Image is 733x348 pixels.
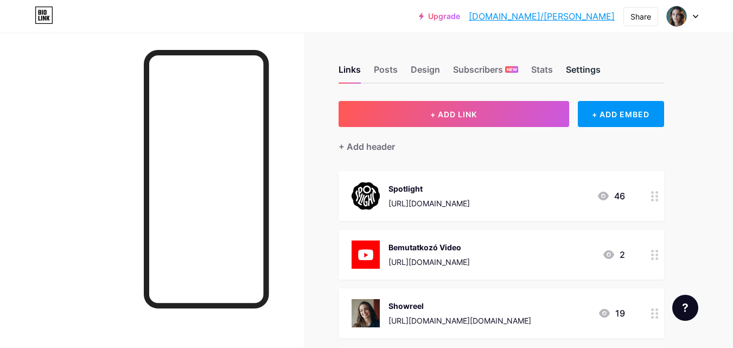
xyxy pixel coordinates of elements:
[352,241,380,269] img: Bemutatkozó Video
[352,299,380,327] img: Showreel
[339,63,361,83] div: Links
[339,101,569,127] button: + ADD LINK
[352,182,380,210] img: Spotlight
[388,183,470,194] div: Spotlight
[566,63,601,83] div: Settings
[388,315,531,326] div: [URL][DOMAIN_NAME][DOMAIN_NAME]
[469,10,615,23] a: [DOMAIN_NAME]/[PERSON_NAME]
[388,242,470,253] div: Bemutatkozó Video
[531,63,553,83] div: Stats
[430,110,477,119] span: + ADD LINK
[411,63,440,83] div: Design
[598,307,625,320] div: 19
[388,300,531,312] div: Showreel
[453,63,518,83] div: Subscribers
[666,6,687,27] img: zsuzsannaroe
[374,63,398,83] div: Posts
[602,248,625,261] div: 2
[419,12,460,21] a: Upgrade
[507,66,517,73] span: NEW
[388,256,470,268] div: [URL][DOMAIN_NAME]
[339,140,395,153] div: + Add header
[630,11,651,22] div: Share
[597,189,625,203] div: 46
[388,198,470,209] div: [URL][DOMAIN_NAME]
[578,101,664,127] div: + ADD EMBED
